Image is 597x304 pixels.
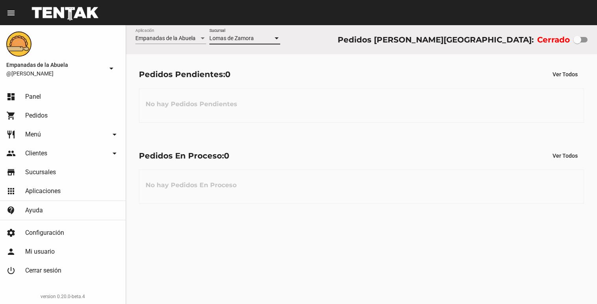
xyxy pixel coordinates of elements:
mat-icon: person [6,247,16,256]
img: f0136945-ed32-4f7c-91e3-a375bc4bb2c5.png [6,31,31,57]
h3: No hay Pedidos Pendientes [139,92,244,116]
span: Aplicaciones [25,187,61,195]
span: Cerrar sesión [25,267,61,275]
mat-icon: menu [6,8,16,18]
div: version 0.20.0-beta.4 [6,293,119,300]
mat-icon: arrow_drop_down [107,64,116,73]
mat-icon: shopping_cart [6,111,16,120]
mat-icon: arrow_drop_down [110,149,119,158]
button: Ver Todos [546,67,584,81]
span: Lomas de Zamora [209,35,254,41]
span: Menú [25,131,41,138]
mat-icon: restaurant [6,130,16,139]
mat-icon: arrow_drop_down [110,130,119,139]
span: 0 [224,151,229,160]
span: Clientes [25,149,47,157]
iframe: chat widget [564,273,589,296]
mat-icon: contact_support [6,206,16,215]
div: Pedidos Pendientes: [139,68,231,81]
span: Sucursales [25,168,56,176]
span: Ver Todos [553,153,578,159]
div: Pedidos [PERSON_NAME][GEOGRAPHIC_DATA]: [338,33,534,46]
mat-icon: dashboard [6,92,16,101]
span: Empanadas de la Abuela [135,35,196,41]
span: @[PERSON_NAME] [6,70,104,77]
span: Ayuda [25,206,43,214]
span: Panel [25,93,41,101]
label: Cerrado [537,33,570,46]
mat-icon: settings [6,228,16,238]
div: Pedidos En Proceso: [139,149,229,162]
span: Mi usuario [25,248,55,256]
span: Configuración [25,229,64,237]
span: 0 [225,70,231,79]
mat-icon: power_settings_new [6,266,16,275]
span: Ver Todos [553,71,578,77]
mat-icon: store [6,168,16,177]
span: Pedidos [25,112,48,120]
button: Ver Todos [546,149,584,163]
h3: No hay Pedidos En Proceso [139,173,243,197]
mat-icon: apps [6,186,16,196]
span: Empanadas de la Abuela [6,60,104,70]
mat-icon: people [6,149,16,158]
